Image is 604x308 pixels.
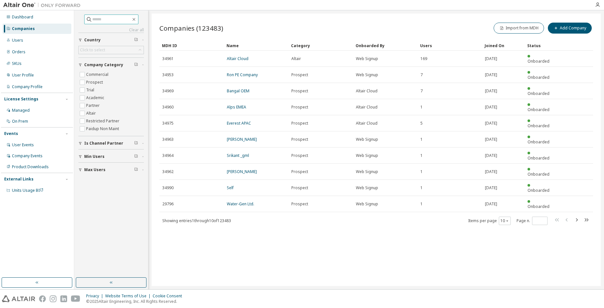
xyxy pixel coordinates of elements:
[86,125,120,133] label: Paidup Non Maint
[86,94,106,102] label: Academic
[78,149,144,164] button: Min Users
[12,61,22,66] div: SKUs
[356,56,378,61] span: Web Signup
[162,137,174,142] span: 34963
[420,40,479,51] div: Users
[12,164,49,169] div: Product Downloads
[485,88,497,94] span: [DATE]
[420,201,423,207] span: 1
[356,105,377,110] span: Altair Cloud
[162,169,174,174] span: 34962
[548,23,592,34] button: Add Company
[527,40,554,51] div: Status
[226,40,286,51] div: Name
[84,154,105,159] span: Min Users
[528,58,549,64] span: Onboarded
[12,108,30,113] div: Managed
[227,56,248,61] a: Altair Cloud
[78,33,144,47] button: Country
[485,169,497,174] span: [DATE]
[4,97,38,102] div: License Settings
[12,49,25,55] div: Orders
[78,163,144,177] button: Max Users
[485,153,497,158] span: [DATE]
[12,119,28,124] div: On Prem
[12,142,34,148] div: User Events
[12,84,43,89] div: Company Profile
[153,293,186,299] div: Cookie Consent
[291,105,308,110] span: Prospect
[291,153,308,158] span: Prospect
[2,295,35,302] img: altair_logo.svg
[162,88,174,94] span: 34969
[420,185,423,190] span: 1
[162,218,231,223] span: Showing entries 1 through 10 of 123483
[105,293,153,299] div: Website Terms of Use
[12,188,44,193] span: Units Usage BI
[12,73,34,78] div: User Profile
[485,56,497,61] span: [DATE]
[12,15,33,20] div: Dashboard
[227,72,258,77] a: Ron PE Company
[291,72,308,77] span: Prospect
[86,86,96,94] label: Trial
[528,139,549,145] span: Onboarded
[86,78,104,86] label: Prospect
[500,218,509,223] button: 10
[78,136,144,150] button: Is Channel Partner
[134,154,138,159] span: Clear filter
[528,123,549,128] span: Onboarded
[291,185,308,190] span: Prospect
[162,185,174,190] span: 34990
[78,58,144,72] button: Company Category
[485,72,497,77] span: [DATE]
[528,188,549,193] span: Onboarded
[356,88,377,94] span: Altair Cloud
[84,62,123,67] span: Company Category
[227,88,249,94] a: Bangal OEM
[356,185,378,190] span: Web Signup
[86,71,110,78] label: Commercial
[517,217,548,225] span: Page n.
[356,153,378,158] span: Web Signup
[134,37,138,43] span: Clear filter
[291,56,301,61] span: Altair
[86,293,105,299] div: Privacy
[291,121,308,126] span: Prospect
[227,120,251,126] a: Everest APAC
[420,105,423,110] span: 1
[485,137,497,142] span: [DATE]
[84,167,106,172] span: Max Users
[227,201,254,207] a: Water-Gen Ltd.
[134,62,138,67] span: Clear filter
[162,121,174,126] span: 34975
[4,177,34,182] div: External Links
[162,40,221,51] div: MDH ID
[227,137,257,142] a: [PERSON_NAME]
[159,24,223,33] span: Companies (123483)
[420,72,423,77] span: 7
[50,295,56,302] img: instagram.svg
[420,121,423,126] span: 5
[420,137,423,142] span: 1
[78,27,144,33] a: Clear all
[86,109,97,117] label: Altair
[291,137,308,142] span: Prospect
[291,201,308,207] span: Prospect
[485,185,497,190] span: [DATE]
[227,185,234,190] a: Self
[356,169,378,174] span: Web Signup
[12,26,35,31] div: Companies
[134,141,138,146] span: Clear filter
[12,153,43,159] div: Company Events
[86,102,101,109] label: Partner
[420,153,423,158] span: 1
[356,121,377,126] span: Altair Cloud
[4,131,18,136] div: Events
[84,141,123,146] span: Is Channel Partner
[356,201,378,207] span: Web Signup
[528,155,549,161] span: Onboarded
[528,107,549,112] span: Onboarded
[162,201,174,207] span: 29796
[86,299,186,304] p: © 2025 Altair Engineering, Inc. All Rights Reserved.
